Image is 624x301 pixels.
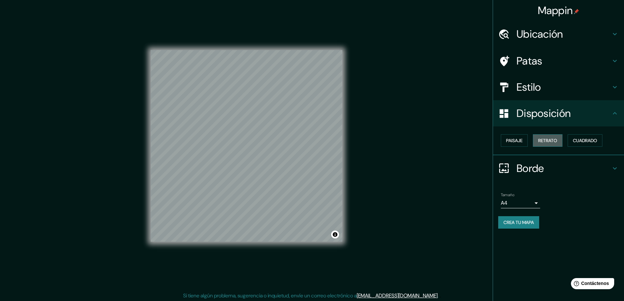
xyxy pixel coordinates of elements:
img: pin-icon.png [574,9,579,14]
font: Patas [517,54,542,68]
font: Si tiene algún problema, sugerencia o inquietud, envíe un correo electrónico a [183,292,357,299]
font: . [439,292,440,299]
font: Ubicación [517,27,563,41]
font: A4 [501,199,507,206]
font: Retrato [538,138,557,143]
font: Cuadrado [573,138,597,143]
div: Borde [493,155,624,181]
div: A4 [501,198,540,208]
a: [EMAIL_ADDRESS][DOMAIN_NAME] [357,292,438,299]
canvas: Mapa [151,50,342,242]
font: Disposición [517,106,571,120]
font: Estilo [517,80,541,94]
font: . [438,292,439,299]
iframe: Lanzador de widgets de ayuda [566,275,617,294]
button: Paisaje [501,134,528,147]
button: Activar o desactivar atribución [331,231,339,238]
font: Paisaje [506,138,522,143]
font: Tamaño [501,192,514,198]
font: Mappin [538,4,573,17]
font: . [440,292,441,299]
div: Estilo [493,74,624,100]
font: Crea tu mapa [503,219,534,225]
font: Borde [517,161,544,175]
button: Crea tu mapa [498,216,539,229]
div: Disposición [493,100,624,126]
div: Ubicación [493,21,624,47]
button: Retrato [533,134,562,147]
button: Cuadrado [568,134,602,147]
div: Patas [493,48,624,74]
